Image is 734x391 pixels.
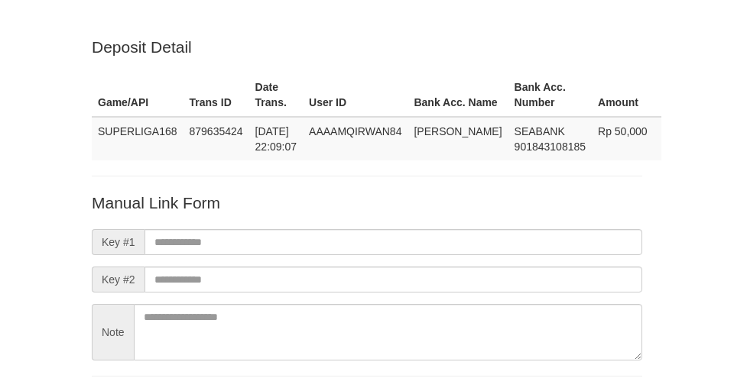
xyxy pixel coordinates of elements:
span: Key #1 [92,229,145,255]
p: Manual Link Form [92,192,642,214]
span: AAAAMQIRWAN84 [309,125,401,137]
p: Deposit Detail [92,36,642,58]
th: Amount [592,73,661,117]
th: Bank Acc. Number [508,73,592,117]
span: Key #2 [92,267,145,292]
td: 879635424 [183,117,249,160]
span: Note [92,304,134,360]
span: [DATE] 22:09:07 [255,125,297,153]
th: Date Trans. [249,73,304,117]
th: Game/API [92,73,183,117]
span: Copy 901843108185 to clipboard [515,141,586,153]
span: SEABANK [515,125,565,137]
th: Trans ID [183,73,249,117]
th: Bank Acc. Name [408,73,508,117]
span: [PERSON_NAME] [414,125,502,137]
th: User ID [303,73,408,117]
span: Rp 50,000 [598,125,648,137]
td: SUPERLIGA168 [92,117,183,160]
